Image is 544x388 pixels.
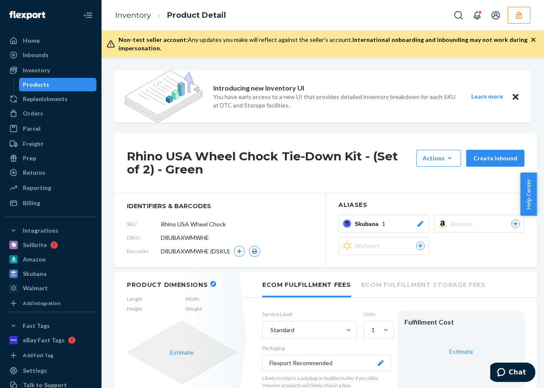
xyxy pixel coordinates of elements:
button: Close [510,91,521,102]
a: eBay Fast Tags [5,333,96,347]
div: Returns [23,168,45,177]
li: Ecom Fulfillment Storage Fees [361,272,486,296]
button: Learn more [466,91,508,102]
div: Products [23,80,49,89]
button: Estimate [170,348,194,357]
div: Replenishments [23,95,68,103]
a: Returns [5,166,96,179]
a: Add Fast Tag [5,350,96,360]
div: Home [23,36,40,45]
span: DSKU [127,234,161,241]
span: identifiers & barcodes [127,202,313,210]
span: Barcodes [127,248,161,255]
div: Integrations [23,226,58,235]
li: Ecom Fulfillment Fees [262,272,351,297]
div: 1 [371,326,375,334]
div: Skubana [23,270,47,278]
span: Length [127,295,143,303]
div: Parcel [23,124,41,133]
div: Add Fast Tag [23,352,53,359]
span: Width [185,295,202,303]
img: new-reports-banner-icon.82668bd98b6a51aee86340f2a7b77ae3.png [124,70,203,123]
a: Orders [5,107,96,120]
div: Orders [23,109,43,118]
div: Prep [23,154,36,162]
a: Inbounds [5,48,96,62]
span: SKU [127,220,161,228]
a: Inventory [5,63,96,77]
a: Add Integration [5,298,96,308]
a: Skubana [5,267,96,281]
div: eBay Fast Tags [23,336,65,344]
span: 1 [382,220,385,228]
div: Fulfillment Cost [404,317,518,327]
a: Freight [5,137,96,151]
ol: breadcrumbs [108,3,233,28]
input: Standard [269,326,270,334]
button: Amazon [434,215,525,233]
a: Settings [5,364,96,377]
div: Walmart [23,284,48,292]
img: Flexport logo [9,11,45,19]
button: Create inbound [466,150,525,167]
div: Sellbrite [23,241,47,249]
a: Product Detail [167,11,226,20]
h1: Rhino USA Wheel Chock Tie-Down Kit - (Set of 2) - Green [127,150,412,176]
span: Walmart [355,242,383,250]
a: Inventory [115,11,151,20]
button: Skubana1 [338,215,429,233]
a: Reporting [5,181,96,195]
h2: Product Dimensions [127,281,208,289]
p: You have early access to a new UI that provides detailed inventory breakdown for each SKU at DTC ... [213,93,456,110]
a: Home [5,34,96,47]
div: Actions [423,154,455,162]
span: Amazon [450,220,476,228]
span: D8UBAXWMWHE [161,234,209,242]
a: Billing [5,196,96,210]
p: Introducing new Inventory UI [213,83,304,93]
a: Amazon [5,253,96,266]
span: Weight [185,305,202,312]
span: Non-test seller account: [118,36,188,43]
button: Help Center [520,173,537,216]
a: Prep [5,151,96,165]
div: Freight [23,140,44,148]
div: Amazon [23,255,46,264]
span: Height [127,305,143,312]
button: Walmart [338,237,429,255]
iframe: Opens a widget where you can chat to one of our agents [490,363,536,384]
button: Actions [416,150,461,167]
div: Fast Tags [23,322,50,330]
h2: Aliases [338,202,525,208]
button: Close Navigation [80,7,96,24]
p: Packaging [262,344,391,352]
a: Replenishments [5,92,96,106]
div: Settings [23,366,47,375]
button: Fast Tags [5,319,96,333]
div: Reporting [23,184,51,192]
span: D8UBAXWMWHE (DSKU) [161,247,230,256]
span: Skubana [355,220,382,228]
div: Billing [23,199,40,207]
a: Walmart [5,281,96,295]
div: Standard [270,326,294,334]
a: Products [19,78,97,91]
div: Any updates you make will reflect against the seller's account. [118,36,530,52]
a: Parcel [5,122,96,135]
button: Open account menu [487,7,504,24]
label: Units [363,311,391,318]
button: Integrations [5,224,96,237]
div: Inventory [23,66,50,74]
button: Flexport Recommended [262,355,391,371]
div: Inbounds [23,51,49,59]
label: Service Level [262,311,357,318]
div: Add Integration [23,300,60,307]
button: Open notifications [469,7,486,24]
a: Estimate [449,348,473,355]
a: Sellbrite [5,238,96,252]
button: Open Search Box [450,7,467,24]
